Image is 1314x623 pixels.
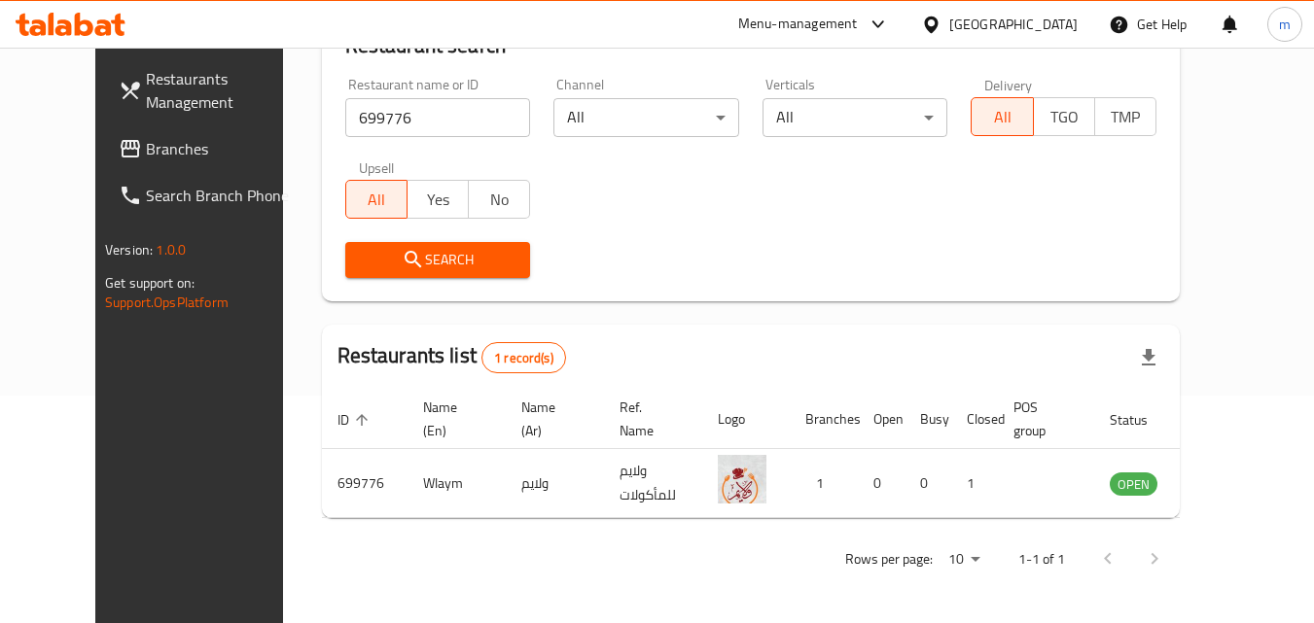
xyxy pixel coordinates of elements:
[984,78,1033,91] label: Delivery
[604,449,702,518] td: ولايم للمأكولات
[521,396,581,442] span: Name (Ar)
[345,180,408,219] button: All
[1018,547,1065,571] p: 1-1 of 1
[718,455,766,503] img: Wlaym
[790,449,858,518] td: 1
[941,545,987,574] div: Rows per page:
[103,125,315,172] a: Branches
[702,390,790,449] th: Logo
[146,184,300,207] span: Search Branch Phone
[905,449,951,518] td: 0
[105,270,195,295] span: Get support on:
[103,172,315,219] a: Search Branch Phone
[322,449,408,518] td: 699776
[468,180,530,219] button: No
[103,55,315,125] a: Restaurants Management
[146,67,300,114] span: Restaurants Management
[1110,408,1173,432] span: Status
[105,237,153,262] span: Version:
[1033,97,1095,136] button: TGO
[359,160,395,174] label: Upsell
[477,186,522,214] span: No
[146,137,300,160] span: Branches
[971,97,1033,136] button: All
[1110,472,1157,496] div: OPEN
[905,390,951,449] th: Busy
[345,31,1156,60] h2: Restaurant search
[408,449,506,518] td: Wlaym
[790,390,858,449] th: Branches
[1042,103,1087,131] span: TGO
[337,341,566,373] h2: Restaurants list
[1279,14,1291,35] span: m
[738,13,858,36] div: Menu-management
[845,547,933,571] p: Rows per page:
[345,242,531,278] button: Search
[337,408,374,432] span: ID
[1094,97,1156,136] button: TMP
[361,248,515,272] span: Search
[1110,473,1157,496] span: OPEN
[481,342,566,373] div: Total records count
[354,186,400,214] span: All
[951,449,998,518] td: 1
[415,186,461,214] span: Yes
[322,390,1263,518] table: enhanced table
[951,390,998,449] th: Closed
[858,449,905,518] td: 0
[156,237,186,262] span: 1.0.0
[345,98,531,137] input: Search for restaurant name or ID..
[763,98,948,137] div: All
[979,103,1025,131] span: All
[858,390,905,449] th: Open
[1013,396,1071,442] span: POS group
[553,98,739,137] div: All
[1103,103,1149,131] span: TMP
[407,180,469,219] button: Yes
[506,449,604,518] td: ولايم
[423,396,482,442] span: Name (En)
[482,349,565,367] span: 1 record(s)
[949,14,1078,35] div: [GEOGRAPHIC_DATA]
[1125,334,1172,381] div: Export file
[105,290,229,315] a: Support.OpsPlatform
[620,396,679,442] span: Ref. Name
